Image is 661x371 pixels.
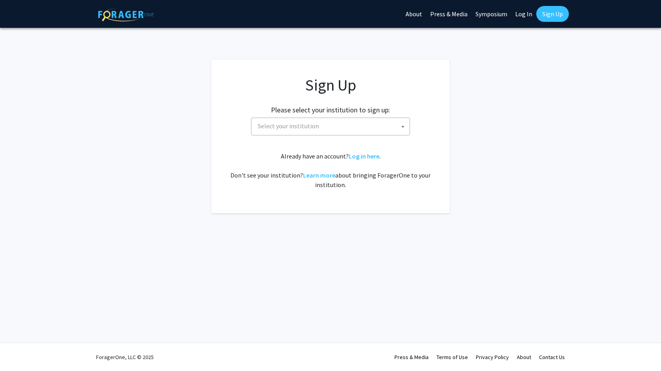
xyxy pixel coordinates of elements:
[536,6,569,22] a: Sign Up
[227,75,434,95] h1: Sign Up
[539,354,565,361] a: Contact Us
[394,354,429,361] a: Press & Media
[349,152,379,160] a: Log in here
[251,118,410,135] span: Select your institution
[271,106,390,114] h2: Please select your institution to sign up:
[98,8,154,21] img: ForagerOne Logo
[476,354,509,361] a: Privacy Policy
[255,118,410,134] span: Select your institution
[96,343,154,371] div: ForagerOne, LLC © 2025
[437,354,468,361] a: Terms of Use
[517,354,531,361] a: About
[258,122,319,130] span: Select your institution
[227,151,434,189] div: Already have an account? . Don't see your institution? about bringing ForagerOne to your institut...
[303,171,335,179] a: Learn more about bringing ForagerOne to your institution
